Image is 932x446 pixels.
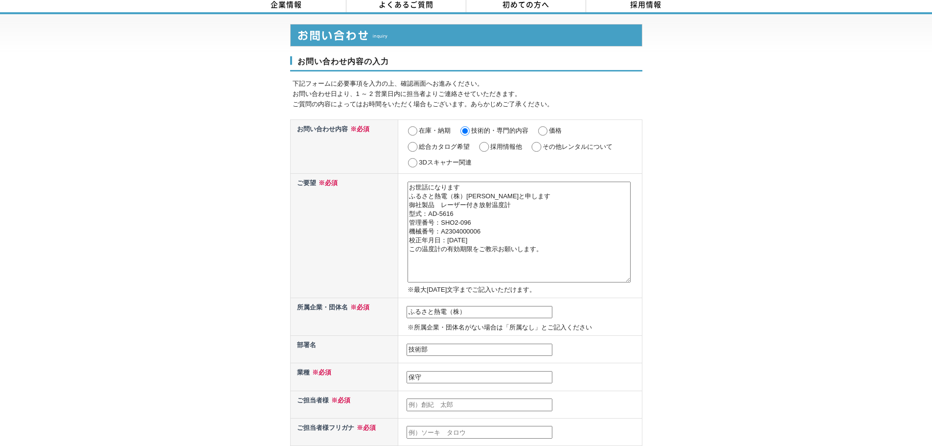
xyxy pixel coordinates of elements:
[419,127,451,134] label: 在庫・納期
[419,159,472,166] label: 3Dスキャナー関連
[408,323,639,333] p: ※所属企業・団体名がない場合は「所属なし」とご記入ください
[543,143,613,150] label: その他レンタルについて
[290,298,398,336] th: 所属企業・団体名
[290,418,398,446] th: ご担当者様フリガナ
[290,56,642,72] h3: お問い合わせ内容の入力
[290,173,398,298] th: ご要望
[316,179,338,187] span: ※必須
[407,426,552,439] input: 例）ソーキ タロウ
[407,371,552,384] input: 業種不明の場合、事業内容を記載ください
[329,397,350,404] span: ※必須
[407,399,552,411] input: 例）創紀 太郎
[549,127,562,134] label: 価格
[310,369,331,376] span: ※必須
[419,143,470,150] label: 総合カタログ希望
[290,24,642,47] img: お問い合わせ
[407,306,552,319] input: 例）株式会社ソーキ
[293,79,642,109] p: 下記フォームに必要事項を入力の上、確認画面へお進みください。 お問い合わせ日より、1 ～ 2 営業日内に担当者よりご連絡させていただきます。 ご質問の内容によってはお時間をいただく場合もございま...
[348,125,369,133] span: ※必須
[408,285,639,295] p: ※最大[DATE]文字までご記入いただけます。
[348,304,369,311] span: ※必須
[354,424,376,431] span: ※必須
[407,344,552,356] input: 例）カスタマーサポート部
[290,391,398,418] th: ご担当者様
[290,363,398,391] th: 業種
[290,119,398,173] th: お問い合わせ内容
[471,127,528,134] label: 技術的・専門的内容
[490,143,522,150] label: 採用情報他
[290,336,398,363] th: 部署名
